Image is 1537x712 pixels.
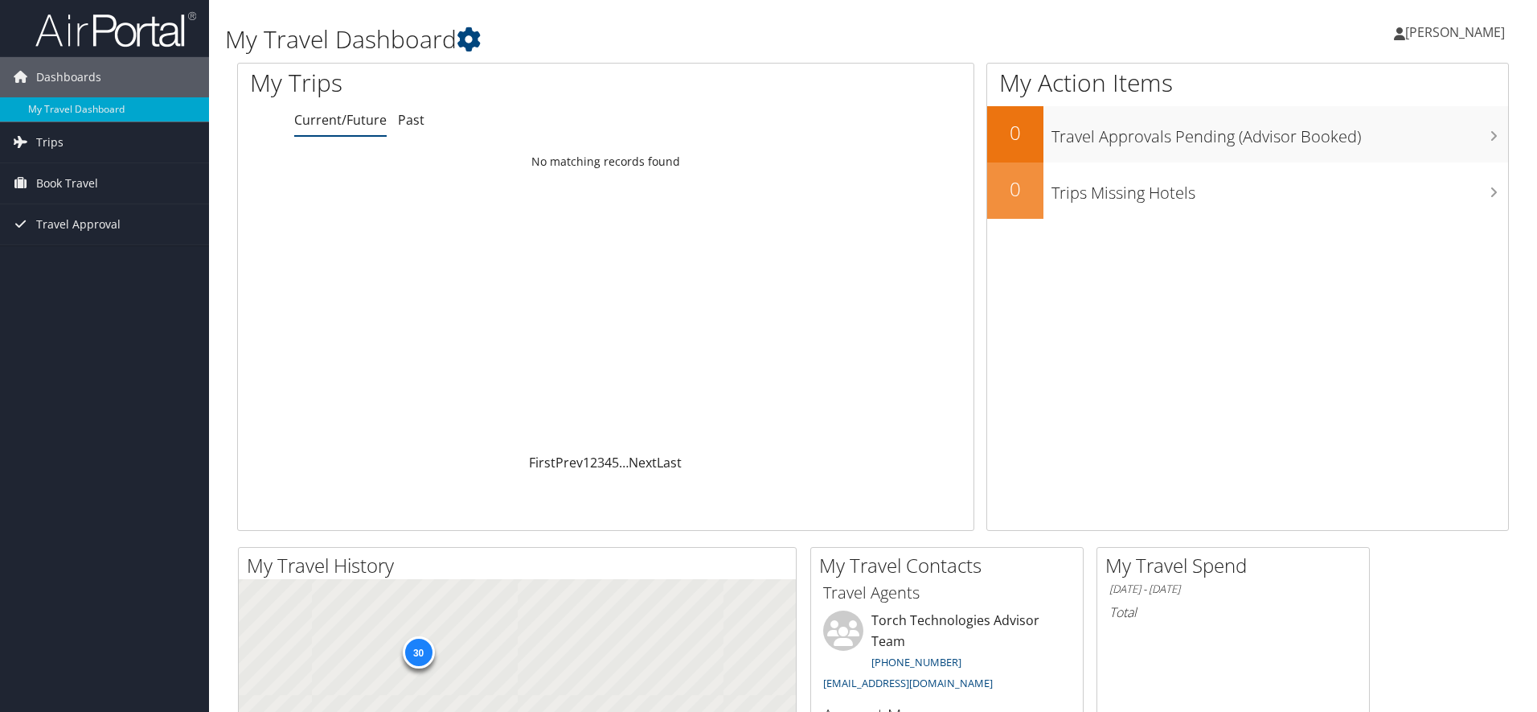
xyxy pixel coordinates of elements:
a: Next [629,454,657,471]
a: [EMAIL_ADDRESS][DOMAIN_NAME] [823,676,993,690]
h2: 0 [987,119,1043,146]
a: [PERSON_NAME] [1394,8,1521,56]
h2: 0 [987,175,1043,203]
span: Travel Approval [36,204,121,245]
a: 4 [605,454,612,471]
h6: Total [1109,603,1357,621]
td: No matching records found [238,147,973,176]
a: First [529,454,555,471]
span: Book Travel [36,163,98,204]
span: … [619,454,629,471]
a: 1 [583,454,590,471]
h3: Trips Missing Hotels [1051,174,1508,204]
div: 30 [402,636,434,669]
h2: My Travel Spend [1105,552,1369,579]
h6: [DATE] - [DATE] [1109,582,1357,597]
h1: My Travel Dashboard [225,23,1089,56]
a: 0Trips Missing Hotels [987,163,1508,219]
a: 2 [590,454,597,471]
span: [PERSON_NAME] [1405,23,1505,41]
span: Trips [36,122,64,163]
a: 0Travel Approvals Pending (Advisor Booked) [987,106,1508,163]
h1: My Action Items [987,66,1508,100]
a: Past [398,111,424,129]
h1: My Trips [250,66,655,100]
a: Prev [555,454,583,471]
a: [PHONE_NUMBER] [871,655,961,669]
h2: My Travel History [247,552,796,579]
li: Torch Technologies Advisor Team [815,611,1079,697]
a: Last [657,454,682,471]
h3: Travel Agents [823,582,1071,604]
h3: Travel Approvals Pending (Advisor Booked) [1051,117,1508,148]
a: 3 [597,454,605,471]
span: Dashboards [36,57,101,97]
a: 5 [612,454,619,471]
img: airportal-logo.png [35,10,196,48]
h2: My Travel Contacts [819,552,1083,579]
a: Current/Future [294,111,387,129]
